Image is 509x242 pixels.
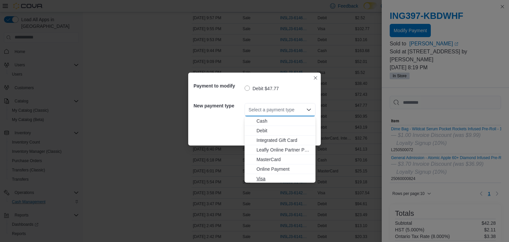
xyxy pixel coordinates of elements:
span: Online Payment [256,166,311,172]
h5: Payment to modify [194,79,243,92]
button: Closes this modal window [311,74,319,82]
h5: New payment type [194,99,243,112]
span: Integrated Gift Card [256,137,311,144]
div: Choose from the following options [245,116,315,184]
button: MasterCard [245,155,315,164]
button: Integrated Gift Card [245,136,315,145]
button: Cash [245,116,315,126]
span: Visa [256,175,311,182]
span: Debit [256,127,311,134]
label: Debit $47.77 [245,85,279,92]
span: Cash [256,118,311,124]
span: MasterCard [256,156,311,163]
button: Leafly Online Partner Payment [245,145,315,155]
button: Visa [245,174,315,184]
span: Leafly Online Partner Payment [256,147,311,153]
button: Debit [245,126,315,136]
button: Close list of options [306,107,311,112]
button: Online Payment [245,164,315,174]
